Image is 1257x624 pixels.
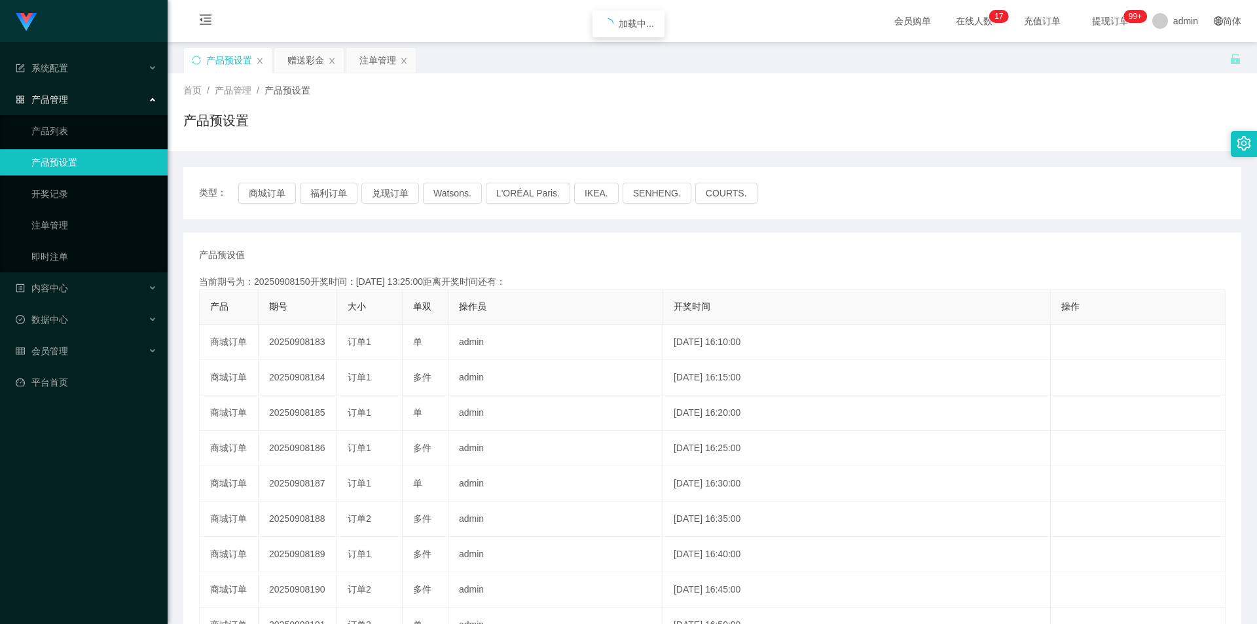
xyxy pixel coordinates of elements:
[259,360,337,395] td: 20250908184
[1061,301,1080,312] span: 操作
[16,13,37,31] img: logo.9652507e.png
[31,181,157,207] a: 开奖记录
[348,337,371,347] span: 订单1
[348,584,371,595] span: 订单2
[192,56,201,65] i: 图标: sync
[259,502,337,537] td: 20250908188
[259,537,337,572] td: 20250908189
[413,301,431,312] span: 单双
[259,325,337,360] td: 20250908183
[183,1,228,43] i: 图标: menu-fold
[259,431,337,466] td: 20250908186
[16,314,68,325] span: 数据中心
[348,301,366,312] span: 大小
[200,395,259,431] td: 商城订单
[459,301,486,312] span: 操作员
[16,346,25,356] i: 图标: table
[994,10,999,23] p: 1
[413,443,431,453] span: 多件
[215,85,251,96] span: 产品管理
[423,183,482,204] button: Watsons.
[199,183,238,204] span: 类型：
[1230,53,1241,65] i: 图标: unlock
[663,502,1051,537] td: [DATE] 16:35:00
[16,346,68,356] span: 会员管理
[1237,136,1251,151] i: 图标: setting
[238,183,296,204] button: 商城订单
[348,407,371,418] span: 订单1
[16,94,68,105] span: 产品管理
[695,183,757,204] button: COURTS.
[1123,10,1147,23] sup: 1113
[663,431,1051,466] td: [DATE] 16:25:00
[200,360,259,395] td: 商城订单
[200,537,259,572] td: 商城订单
[328,57,336,65] i: 图标: close
[269,301,287,312] span: 期号
[200,431,259,466] td: 商城订单
[199,248,245,262] span: 产品预设值
[300,183,357,204] button: 福利订单
[16,64,25,73] i: 图标: form
[16,63,68,73] span: 系统配置
[413,372,431,382] span: 多件
[448,466,663,502] td: admin
[16,315,25,324] i: 图标: check-circle-o
[348,443,371,453] span: 订单1
[31,149,157,175] a: 产品预设置
[574,183,619,204] button: IKEA.
[663,360,1051,395] td: [DATE] 16:15:00
[619,18,654,29] span: 加载中...
[413,584,431,595] span: 多件
[210,301,228,312] span: 产品
[413,407,422,418] span: 单
[448,360,663,395] td: admin
[949,16,999,26] span: 在线人数
[448,537,663,572] td: admin
[603,18,613,29] i: icon: loading
[663,466,1051,502] td: [DATE] 16:30:00
[16,369,157,395] a: 图标: dashboard平台首页
[348,478,371,488] span: 订单1
[486,183,570,204] button: L'ORÉAL Paris.
[413,549,431,559] span: 多件
[359,48,396,73] div: 注单管理
[413,337,422,347] span: 单
[448,325,663,360] td: admin
[1085,16,1135,26] span: 提现订单
[989,10,1008,23] sup: 17
[259,466,337,502] td: 20250908187
[200,466,259,502] td: 商城订单
[448,572,663,608] td: admin
[448,395,663,431] td: admin
[448,431,663,466] td: admin
[663,537,1051,572] td: [DATE] 16:40:00
[200,325,259,360] td: 商城订单
[199,275,1226,289] div: 当前期号为：20250908150开奖时间：[DATE] 13:25:00距离开奖时间还有：
[206,48,252,73] div: 产品预设置
[413,478,422,488] span: 单
[257,85,259,96] span: /
[348,372,371,382] span: 订单1
[999,10,1004,23] p: 7
[1214,16,1223,26] i: 图标: global
[207,85,209,96] span: /
[348,513,371,524] span: 订单2
[287,48,324,73] div: 赠送彩金
[623,183,691,204] button: SENHENG.
[31,212,157,238] a: 注单管理
[16,284,25,293] i: 图标: profile
[16,95,25,104] i: 图标: appstore-o
[674,301,710,312] span: 开奖时间
[31,118,157,144] a: 产品列表
[400,57,408,65] i: 图标: close
[259,572,337,608] td: 20250908190
[200,502,259,537] td: 商城订单
[183,111,249,130] h1: 产品预设置
[1017,16,1067,26] span: 充值订单
[663,572,1051,608] td: [DATE] 16:45:00
[256,57,264,65] i: 图标: close
[183,85,202,96] span: 首页
[31,244,157,270] a: 即时注单
[16,283,68,293] span: 内容中心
